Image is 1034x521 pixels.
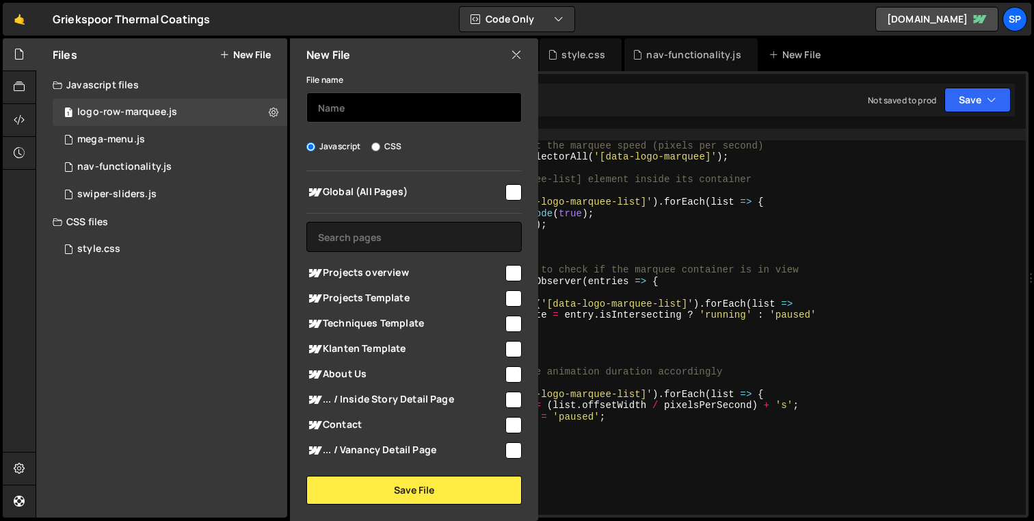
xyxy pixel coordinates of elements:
[371,142,380,151] input: CSS
[77,243,120,255] div: style.css
[769,48,826,62] div: New File
[53,11,210,27] div: Griekspoor Thermal Coatings
[306,366,503,383] span: About Us
[36,71,287,99] div: Javascript files
[3,3,36,36] a: 🤙
[306,476,522,505] button: Save File
[1003,7,1027,31] a: Sp
[371,140,401,153] label: CSS
[53,236,287,263] div: 15023/39194.css
[646,48,741,62] div: nav-functionality.js
[306,73,343,87] label: File name
[77,134,145,146] div: mega-menu.js
[306,392,503,408] span: ... / Inside Story Detail Page
[306,442,503,459] span: ... / Vanancy Detail Page
[220,49,271,60] button: New File
[53,47,77,62] h2: Files
[306,265,503,281] span: Projects overview
[306,184,503,201] span: Global (All Pages)
[53,153,287,181] div: 15023/45580.js
[306,290,503,307] span: Projects Template
[53,181,287,208] div: 15023/41941.js
[306,222,522,252] input: Search pages
[77,161,172,173] div: nav-functionality.js
[53,126,287,153] div: 15023/39193.js
[306,47,350,62] h2: New File
[868,94,936,106] div: Not saved to prod
[460,7,574,31] button: Code Only
[77,188,157,201] div: swiper-sliders.js
[306,417,503,433] span: Contact
[875,7,998,31] a: [DOMAIN_NAME]
[944,88,1011,112] button: Save
[306,140,361,153] label: Javascript
[64,108,72,119] span: 1
[53,99,287,126] div: 15023/47210.js
[77,106,177,118] div: logo-row-marquee.js
[306,142,315,151] input: Javascript
[306,316,503,332] span: Techniques Template
[306,341,503,357] span: Klanten Template
[561,48,605,62] div: style.css
[306,92,522,123] input: Name
[36,208,287,236] div: CSS files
